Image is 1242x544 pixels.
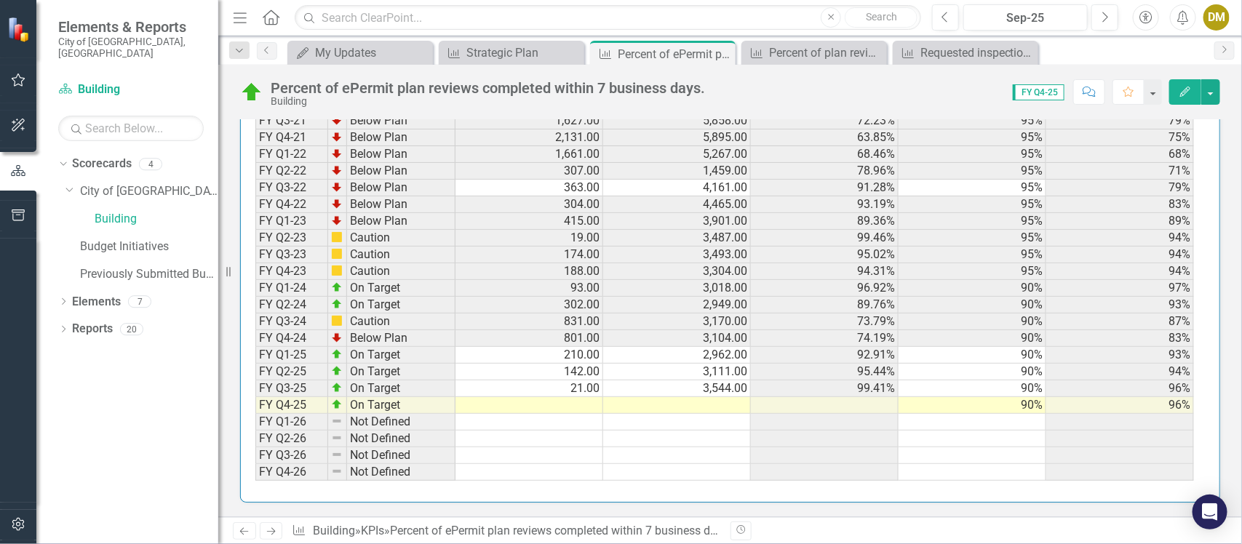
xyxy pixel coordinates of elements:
td: 3,901.00 [603,213,751,230]
td: Not Defined [347,447,455,464]
td: 95.02% [751,247,899,263]
td: FY Q2-22 [255,163,328,180]
td: 95.44% [751,364,899,380]
a: My Updates [291,44,429,62]
td: 3,170.00 [603,313,751,330]
td: On Target [347,297,455,313]
div: » » [292,523,719,540]
td: 3,111.00 [603,364,751,380]
td: 3,018.00 [603,280,751,297]
td: 96.92% [751,280,899,297]
div: Requested inspections completed within one business day [920,44,1035,62]
td: FY Q4-25 [255,397,328,414]
td: 99.46% [751,230,899,247]
td: FY Q4-24 [255,330,328,347]
td: 2,949.00 [603,297,751,313]
td: FY Q1-26 [255,414,328,431]
td: Below Plan [347,330,455,347]
td: 79% [1046,180,1194,196]
td: On Target [347,364,455,380]
td: 95% [899,263,1046,280]
td: FY Q1-24 [255,280,328,297]
img: On Target [240,81,263,104]
td: 1,459.00 [603,163,751,180]
td: 1,627.00 [455,113,603,129]
a: Strategic Plan [442,44,581,62]
td: FY Q3-21 [255,113,328,129]
button: DM [1203,4,1230,31]
td: 93% [1046,297,1194,313]
td: 188.00 [455,263,603,280]
td: 5,858.00 [603,113,751,129]
td: 68% [1046,146,1194,163]
td: 3,487.00 [603,230,751,247]
div: Percent of plan reviews completed within 15 business days [769,44,883,62]
td: 90% [899,330,1046,347]
div: My Updates [315,44,429,62]
a: City of [GEOGRAPHIC_DATA] [80,183,218,200]
a: Reports [72,321,113,337]
td: 95% [899,247,1046,263]
div: Sep-25 [968,9,1083,27]
td: 302.00 [455,297,603,313]
img: cBAA0RP0Y6D5n+AAAAAElFTkSuQmCC [331,248,343,260]
td: 307.00 [455,163,603,180]
td: 89% [1046,213,1194,230]
td: 3,304.00 [603,263,751,280]
td: FY Q2-24 [255,297,328,313]
img: 8DAGhfEEPCf229AAAAAElFTkSuQmCC [331,432,343,444]
td: 90% [899,297,1046,313]
td: Below Plan [347,213,455,230]
td: 95% [899,129,1046,146]
input: Search Below... [58,116,204,141]
td: FY Q3-24 [255,313,328,330]
td: 19.00 [455,230,603,247]
td: 5,267.00 [603,146,751,163]
td: 79% [1046,113,1194,129]
button: Search [845,7,917,28]
td: 93% [1046,347,1194,364]
td: 90% [899,347,1046,364]
td: Not Defined [347,431,455,447]
img: 8DAGhfEEPCf229AAAAAElFTkSuQmCC [331,415,343,427]
td: 415.00 [455,213,603,230]
td: 91.28% [751,180,899,196]
td: On Target [347,347,455,364]
td: Caution [347,230,455,247]
td: 94% [1046,230,1194,247]
td: 94% [1046,263,1194,280]
td: 95% [899,196,1046,213]
td: FY Q2-25 [255,364,328,380]
td: FY Q1-22 [255,146,328,163]
td: 3,544.00 [603,380,751,397]
td: 95% [899,146,1046,163]
td: 95% [899,113,1046,129]
td: 90% [899,280,1046,297]
td: 93.00 [455,280,603,297]
td: 87% [1046,313,1194,330]
td: 72.23% [751,113,899,129]
img: 8DAGhfEEPCf229AAAAAElFTkSuQmCC [331,465,343,477]
img: 8DAGhfEEPCf229AAAAAElFTkSuQmCC [331,449,343,460]
td: 90% [899,380,1046,397]
input: Search ClearPoint... [295,5,921,31]
td: Caution [347,247,455,263]
img: TnMDeAgwAPMxUmUi88jYAAAAAElFTkSuQmCC [331,198,343,209]
td: 5,895.00 [603,129,751,146]
td: 99.41% [751,380,899,397]
img: zOikAAAAAElFTkSuQmCC [331,298,343,310]
td: FY Q4-26 [255,464,328,481]
td: FY Q1-25 [255,347,328,364]
a: Previously Submitted Budget Initiatives [80,266,218,283]
td: 3,104.00 [603,330,751,347]
td: 95% [899,230,1046,247]
td: 93.19% [751,196,899,213]
div: Open Intercom Messenger [1193,495,1227,529]
img: TnMDeAgwAPMxUmUi88jYAAAAAElFTkSuQmCC [331,215,343,226]
td: 142.00 [455,364,603,380]
img: TnMDeAgwAPMxUmUi88jYAAAAAElFTkSuQmCC [331,332,343,343]
a: Building [95,211,218,228]
td: 95% [899,163,1046,180]
div: Building [271,96,705,107]
div: 7 [128,295,151,308]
